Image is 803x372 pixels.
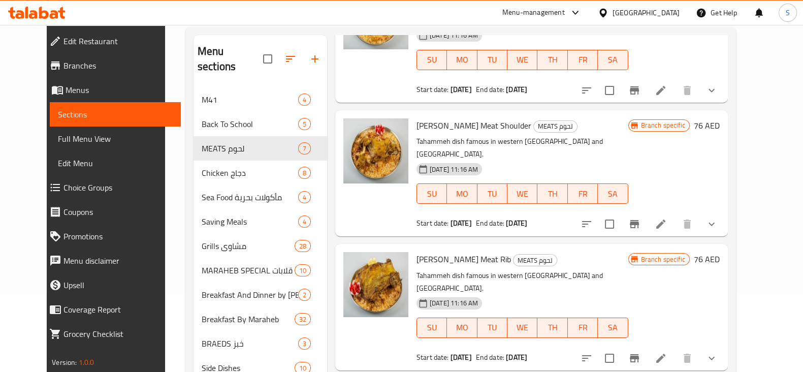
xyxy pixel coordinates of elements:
button: FR [568,50,598,70]
span: 7 [299,144,310,153]
a: Promotions [41,224,181,249]
span: Saving Meals [202,215,298,228]
svg: Show Choices [705,84,718,97]
button: MO [447,183,477,204]
div: Breakfast And Dinner by [PERSON_NAME]2 [194,283,327,307]
div: M414 [194,87,327,112]
span: Select to update [599,80,620,101]
div: Menu-management [502,7,565,19]
span: Coupons [63,206,173,218]
a: Branches [41,53,181,78]
a: Edit menu item [655,84,667,97]
div: items [298,118,311,130]
b: [DATE] [451,216,472,230]
button: delete [675,212,699,236]
div: items [295,313,311,325]
button: sort-choices [574,346,599,370]
span: Grocery Checklist [63,328,173,340]
span: TH [541,52,563,67]
span: [DATE] 11:16 AM [426,30,482,40]
span: End date: [476,83,504,96]
span: 2 [299,290,310,300]
b: [DATE] [506,83,527,96]
span: Sort sections [278,47,303,71]
span: 4 [299,95,310,105]
a: Edit Menu [50,151,181,175]
a: Edit menu item [655,218,667,230]
span: Branch specific [637,120,689,130]
span: TH [541,187,563,201]
div: Sea Food مأكولات بحرية4 [194,185,327,209]
a: Grocery Checklist [41,322,181,346]
span: Promotions [63,230,173,242]
span: MARAHEB SPECIAL قلابات [202,264,295,276]
span: Breakfast And Dinner by [PERSON_NAME] [202,289,298,301]
button: TH [537,318,567,338]
div: Chicken دجاج8 [194,161,327,185]
button: SA [598,318,628,338]
span: Breakfast By Maraheb [202,313,295,325]
span: 32 [295,315,310,324]
span: Sections [58,108,173,120]
b: [DATE] [451,83,472,96]
img: Hanith Meat Rib [343,252,408,317]
span: Full Menu View [58,133,173,145]
span: End date: [476,216,504,230]
a: Edit Restaurant [41,29,181,53]
span: M41 [202,94,298,106]
button: FR [568,318,598,338]
button: Branch-specific-item [622,346,647,370]
span: 3 [299,339,310,349]
span: SU [421,52,443,67]
img: Hanith Meat Shoulder [343,118,408,183]
div: MEATS لحوم [202,142,298,154]
button: TH [537,50,567,70]
span: FR [572,52,594,67]
a: Sections [50,102,181,127]
button: WE [507,50,537,70]
div: [GEOGRAPHIC_DATA] [613,7,680,18]
span: [DATE] 11:16 AM [426,165,482,174]
span: 4 [299,193,310,202]
div: items [298,191,311,203]
button: WE [507,318,537,338]
div: Back To School5 [194,112,327,136]
span: SA [602,320,624,335]
span: Start date: [416,83,449,96]
svg: Show Choices [705,218,718,230]
button: SU [416,318,447,338]
span: [PERSON_NAME] Meat Shoulder [416,118,531,133]
span: Menu disclaimer [63,255,173,267]
div: items [298,142,311,154]
span: Grills مشاوي [202,240,295,252]
div: items [298,289,311,301]
div: BRAEDS خبز3 [194,331,327,356]
button: Branch-specific-item [622,78,647,103]
button: SA [598,50,628,70]
span: FR [572,187,594,201]
span: 10 [295,266,310,275]
span: WE [511,187,533,201]
div: items [295,240,311,252]
span: S [786,7,790,18]
button: MO [447,50,477,70]
span: 5 [299,119,310,129]
span: Select to update [599,213,620,235]
div: MARAHEB SPECIAL قلابات10 [194,258,327,283]
button: SU [416,50,447,70]
span: Choice Groups [63,181,173,194]
span: 1.0.0 [79,356,94,369]
div: Grills مشاوي28 [194,234,327,258]
p: Tahammeh dish famous in western [GEOGRAPHIC_DATA] and [GEOGRAPHIC_DATA]. [416,135,628,161]
span: MO [451,187,473,201]
a: Full Menu View [50,127,181,151]
span: SA [602,187,624,201]
span: MO [451,52,473,67]
span: SU [421,320,443,335]
p: Tahammeh dish famous in western [GEOGRAPHIC_DATA] and [GEOGRAPHIC_DATA]. [416,269,628,295]
button: SA [598,183,628,204]
button: TU [477,318,507,338]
